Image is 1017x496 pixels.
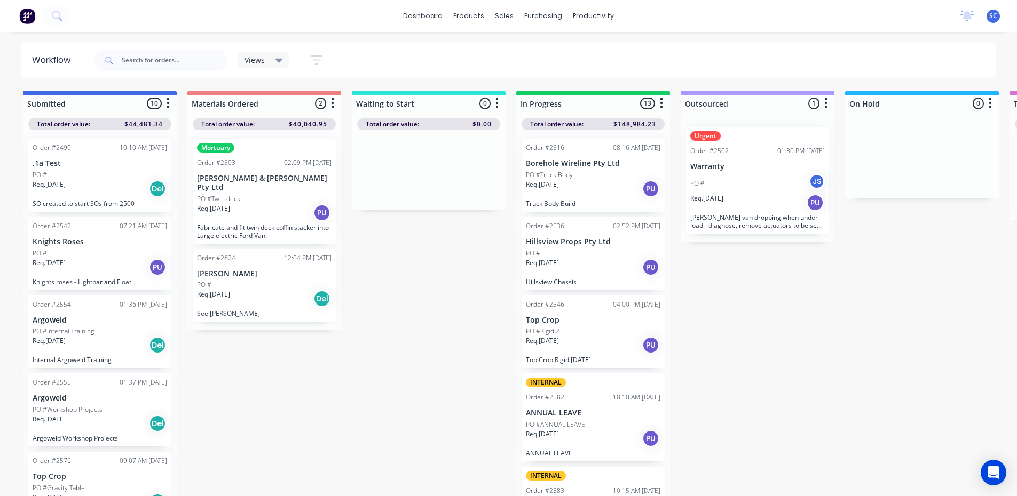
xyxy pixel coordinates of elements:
[613,119,656,129] span: $148,984.23
[526,393,564,402] div: Order #2582
[33,278,167,286] p: Knights roses - Lightbar and Float
[33,258,66,268] p: Req. [DATE]
[197,253,235,263] div: Order #2624
[201,119,255,129] span: Total order value:
[613,143,660,153] div: 08:16 AM [DATE]
[613,486,660,495] div: 10:15 AM [DATE]
[686,127,829,234] div: UrgentOrder #250201:30 PM [DATE]WarrantyPO #JSReq.[DATE]PU[PERSON_NAME] van dropping when under l...
[526,258,559,268] p: Req. [DATE]
[777,146,825,156] div: 01:30 PM [DATE]
[33,159,167,168] p: .1a Test
[526,199,660,207] p: Truck Body Build
[28,295,171,369] div: Order #255401:36 PM [DATE]ArgoweldPO #Internal TrainingReq.[DATE]DelInternal Argoweld Training
[120,300,167,309] div: 01:36 PM [DATE]
[33,456,71,466] div: Order #2576
[490,8,519,24] div: sales
[33,405,103,414] p: PO #Workshop Projects
[522,373,665,461] div: INTERNALOrder #258210:10 AM [DATE]ANNUAL LEAVEPO #ANNUAL LEAVEReq.[DATE]PUANNUAL LEAVE
[245,54,265,66] span: Views
[33,180,66,189] p: Req. [DATE]
[809,173,825,189] div: JS
[284,158,332,167] div: 02:09 PM [DATE]
[526,378,566,387] div: INTERNAL
[313,204,330,221] div: PU
[33,483,85,493] p: PO #Gravity Table
[989,11,997,21] span: SC
[807,194,824,211] div: PU
[690,131,721,141] div: Urgent
[690,146,729,156] div: Order #2502
[197,158,235,167] div: Order #2503
[522,217,665,290] div: Order #253602:52 PM [DATE]Hillsview Props Pty LtdPO #Req.[DATE]PUHillsview Chassis
[37,119,90,129] span: Total order value:
[530,119,584,129] span: Total order value:
[33,394,167,403] p: Argoweld
[642,259,659,276] div: PU
[526,278,660,286] p: Hillsview Chassis
[526,326,559,336] p: PO #Rigid 2
[33,316,167,325] p: Argoweld
[284,253,332,263] div: 12:04 PM [DATE]
[472,119,492,129] span: $0.00
[526,429,559,439] p: Req. [DATE]
[526,143,564,153] div: Order #2516
[613,300,660,309] div: 04:00 PM [DATE]
[197,223,332,239] p: Fabricate and fit twin deck coffin stacker into Large electric Ford Van.
[526,420,585,429] p: PO #ANNUAL LEAVE
[526,180,559,189] p: Req. [DATE]
[522,295,665,369] div: Order #254604:00 PM [DATE]Top CropPO #Rigid 2Req.[DATE]PUTop Crop Rigid [DATE]
[526,471,566,481] div: INTERNAL
[33,434,167,442] p: Argoweld Workshop Projects
[197,204,230,213] p: Req. [DATE]
[448,8,490,24] div: products
[526,316,660,325] p: Top Crop
[33,143,71,153] div: Order #2499
[197,309,332,317] p: See [PERSON_NAME]
[526,336,559,346] p: Req. [DATE]
[120,221,167,231] div: 07:21 AM [DATE]
[519,8,567,24] div: purchasing
[149,415,166,432] div: Del
[522,139,665,212] div: Order #251608:16 AM [DATE]Borehole Wireline Pty LtdPO #Truck BodyReq.[DATE]PUTruck Body Build
[193,139,336,244] div: MortuaryOrder #250302:09 PM [DATE][PERSON_NAME] & [PERSON_NAME] Pty LtdPO #Twin deckReq.[DATE]PUF...
[526,237,660,246] p: Hillsview Props Pty Ltd
[981,460,1006,485] div: Open Intercom Messenger
[197,269,332,278] p: [PERSON_NAME]
[33,170,47,180] p: PO #
[526,449,660,457] p: ANNUAL LEAVE
[642,430,659,447] div: PU
[526,159,660,168] p: Borehole Wireline Pty Ltd
[690,213,825,229] p: [PERSON_NAME] van dropping when under load - diagnose, remove actuators to be sent away for repai...
[366,119,419,129] span: Total order value:
[33,472,167,481] p: Top Crop
[197,143,234,153] div: Mortuary
[28,139,171,212] div: Order #249910:10 AM [DATE].1a TestPO #Req.[DATE]DelSO created to start SOs from 2500
[690,162,825,171] p: Warranty
[33,326,94,336] p: PO #Internal Training
[28,217,171,290] div: Order #254207:21 AM [DATE]Knights RosesPO #Req.[DATE]PUKnights roses - Lightbar and Float
[33,237,167,246] p: Knights Roses
[124,119,163,129] span: $44,481.34
[149,180,166,197] div: Del
[197,280,211,290] p: PO #
[19,8,35,24] img: Factory
[120,456,167,466] div: 09:07 AM [DATE]
[149,259,166,276] div: PU
[193,249,336,322] div: Order #262412:04 PM [DATE][PERSON_NAME]PO #Req.[DATE]DelSee [PERSON_NAME]
[398,8,448,24] a: dashboard
[197,174,332,192] p: [PERSON_NAME] & [PERSON_NAME] Pty Ltd
[33,378,71,387] div: Order #2555
[613,221,660,231] div: 02:52 PM [DATE]
[33,414,66,424] p: Req. [DATE]
[33,221,71,231] div: Order #2542
[28,373,171,446] div: Order #255501:37 PM [DATE]ArgoweldPO #Workshop ProjectsReq.[DATE]DelArgoweld Workshop Projects
[642,337,659,354] div: PU
[33,199,167,207] p: SO created to start SOs from 2500
[690,194,723,203] p: Req. [DATE]
[289,119,327,129] span: $40,040.95
[122,50,227,71] input: Search for orders...
[120,143,167,153] div: 10:10 AM [DATE]
[526,300,564,309] div: Order #2546
[526,356,660,364] p: Top Crop Rigid [DATE]
[33,356,167,364] p: Internal Argoweld Training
